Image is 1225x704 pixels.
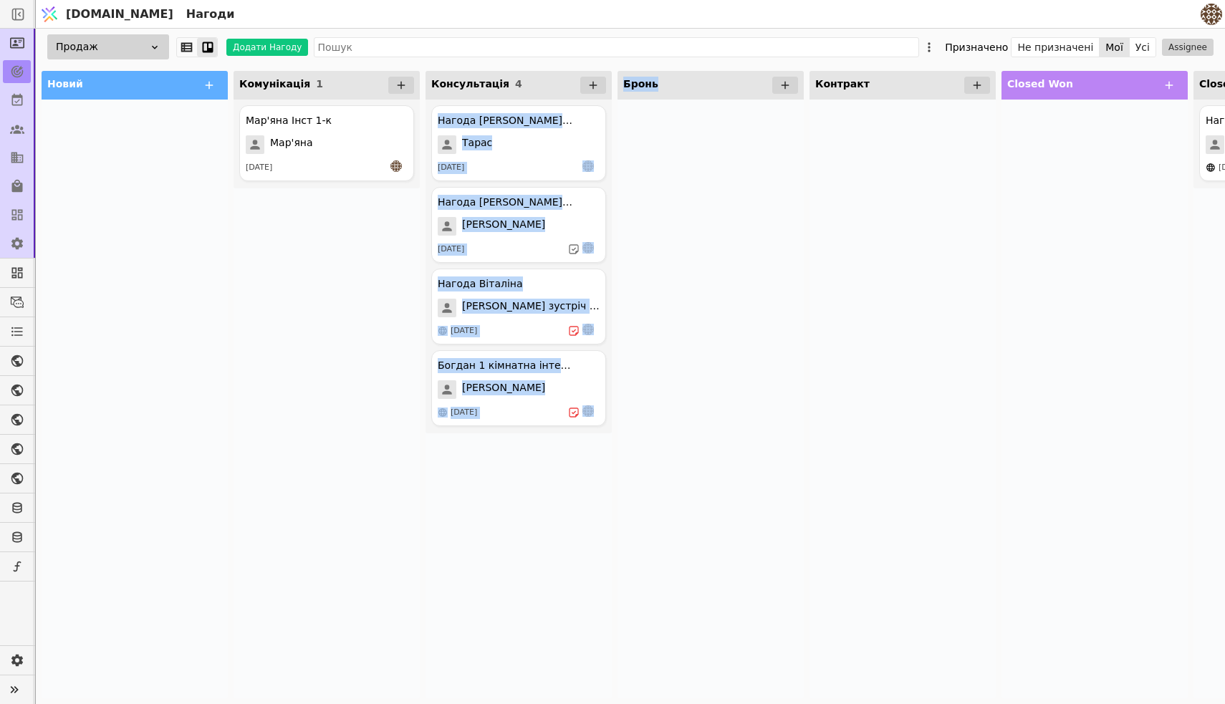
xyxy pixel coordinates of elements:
[1162,39,1214,56] button: Assignee
[431,187,606,263] div: Нагода [PERSON_NAME] ( [DEMOGRAPHIC_DATA] )[PERSON_NAME][DATE]an
[431,105,606,181] div: Нагода [PERSON_NAME] ( 2 квартири під інвестицію. )Тарас[DATE]an
[1130,37,1156,57] button: Усі
[462,380,545,399] span: [PERSON_NAME]
[270,135,313,154] span: Мар'яна
[316,78,323,90] span: 1
[246,113,332,128] div: Мар'яна Інст 1-к
[39,1,60,28] img: Logo
[438,358,574,373] div: Богдан 1 кімнатна інтерес
[438,276,523,291] div: Нагода Віталіна
[462,135,492,154] span: Тарас
[66,6,173,23] span: [DOMAIN_NAME]
[438,408,448,418] img: online-store.svg
[515,78,522,90] span: 4
[438,113,574,128] div: Нагода [PERSON_NAME] ( 2 квартири під інвестицію. )
[1012,37,1100,57] button: Не призначені
[239,105,414,181] div: Мар'яна Інст 1-кМар'яна[DATE]an
[1100,37,1130,57] button: Мої
[47,78,83,90] span: Новий
[314,37,919,57] input: Пошук
[47,34,169,59] div: Продаж
[438,326,448,336] img: online-store.svg
[462,299,600,317] span: [PERSON_NAME] зустріч 13.08
[582,242,594,254] img: an
[582,160,594,172] img: an
[431,269,606,344] div: Нагода Віталіна[PERSON_NAME] зустріч 13.08[DATE]an
[1007,78,1073,90] span: Closed Won
[226,39,308,56] button: Додати Нагоду
[582,405,594,417] img: an
[582,324,594,335] img: an
[438,195,574,210] div: Нагода [PERSON_NAME] ( [DEMOGRAPHIC_DATA] )
[431,350,606,426] div: Богдан 1 кімнатна інтерес[PERSON_NAME][DATE]an
[36,1,181,28] a: [DOMAIN_NAME]
[451,325,477,337] div: [DATE]
[623,78,658,90] span: Бронь
[815,78,870,90] span: Контракт
[246,162,272,174] div: [DATE]
[239,78,310,90] span: Комунікація
[1206,163,1216,173] img: online-store.svg
[1201,4,1222,25] img: 4183bec8f641d0a1985368f79f6ed469
[390,160,402,172] img: an
[431,78,509,90] span: Консультація
[945,37,1008,57] div: Призначено
[462,217,545,236] span: [PERSON_NAME]
[438,243,464,256] div: [DATE]
[451,407,477,419] div: [DATE]
[181,6,235,23] h2: Нагоди
[438,162,464,174] div: [DATE]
